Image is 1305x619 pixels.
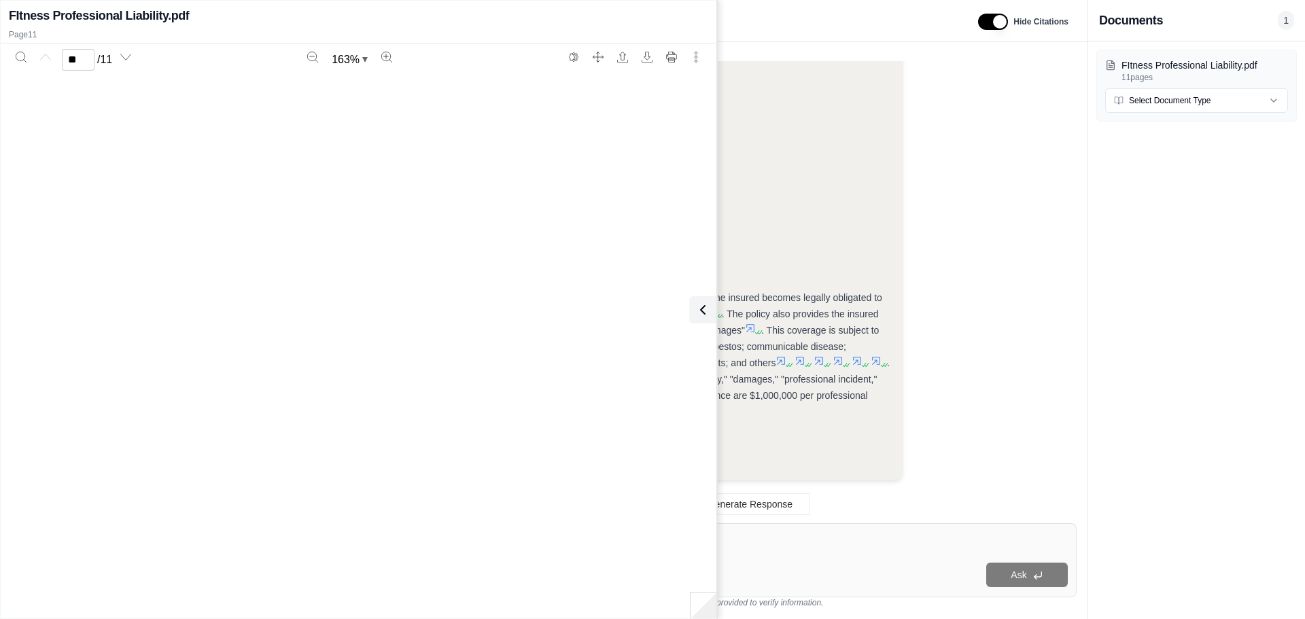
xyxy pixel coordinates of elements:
[563,46,585,68] button: Switch to the dark theme
[697,499,793,510] span: Regenerate Response
[376,46,398,68] button: Zoom in
[9,29,708,40] p: Page 11
[587,46,609,68] button: Full screen
[62,49,94,71] input: Enter a page number
[402,597,1077,608] div: *Use references provided to verify information.
[612,46,633,68] button: Open file
[1121,72,1288,83] p: 11 pages
[636,46,658,68] button: Download
[326,49,373,71] button: Zoom document
[1011,569,1026,580] span: Ask
[97,52,112,68] span: / 11
[9,6,189,25] h2: FItness Professional Liability.pdf
[115,46,137,68] button: Next page
[302,46,324,68] button: Zoom out
[332,52,360,68] span: 163 %
[685,46,707,68] button: More actions
[424,292,882,319] span: The Fitness Professional Liability policy provides coverage for sums the insured becomes legally ...
[1105,58,1288,83] button: FItness Professional Liability.pdf11pages
[669,493,810,515] button: Regenerate Response
[1099,11,1163,30] h3: Documents
[35,46,56,68] button: Previous page
[986,563,1068,587] button: Ask
[10,46,32,68] button: Search
[1121,58,1288,72] p: FItness Professional Liability.pdf
[1278,11,1294,30] span: 1
[1013,16,1068,27] span: Hide Citations
[661,46,682,68] button: Print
